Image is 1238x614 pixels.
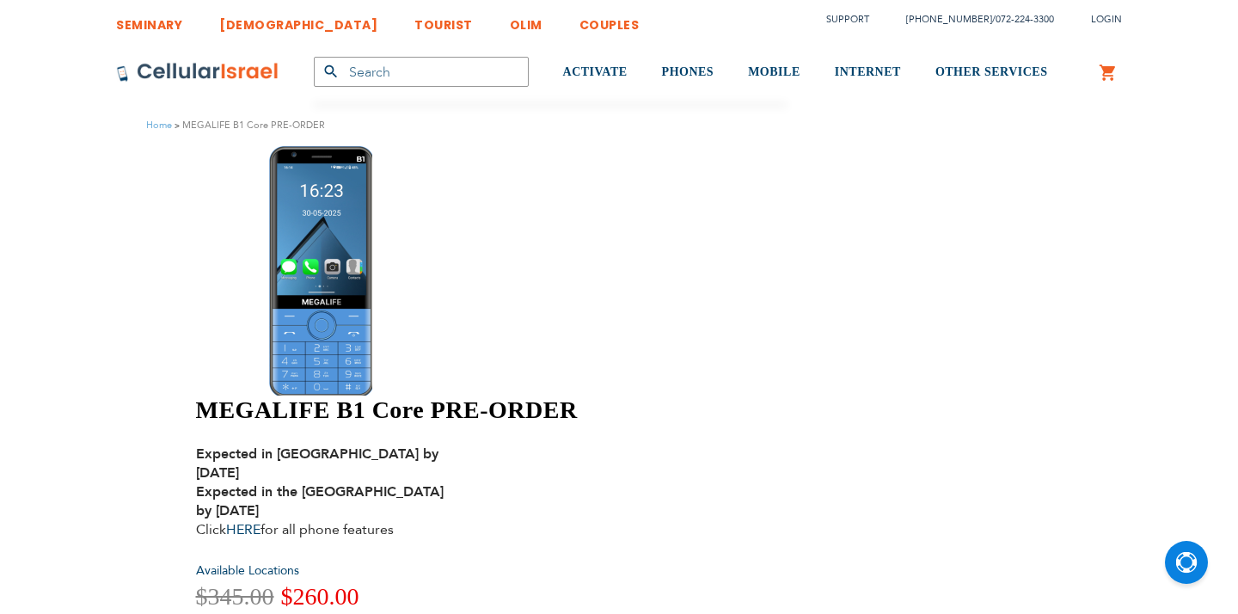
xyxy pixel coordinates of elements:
a: Support [826,13,869,26]
span: MOBILE [748,65,800,78]
a: Home [146,119,172,132]
a: ACTIVATE [563,40,628,105]
input: Search [314,57,529,87]
a: Available Locations [196,562,299,579]
a: INTERNET [835,40,901,105]
a: OLIM [510,4,542,36]
h1: MEGALIFE B1 Core PRE-ORDER [196,396,799,425]
span: $260.00 [281,583,359,610]
a: HERE [226,520,260,539]
li: / [889,7,1054,32]
span: INTERNET [835,65,901,78]
a: MOBILE [748,40,800,105]
a: TOURIST [414,4,473,36]
a: [PHONE_NUMBER] [906,13,992,26]
a: [DEMOGRAPHIC_DATA] [219,4,377,36]
a: OTHER SERVICES [935,40,1048,105]
div: Click for all phone features [196,445,463,539]
span: OTHER SERVICES [935,65,1048,78]
span: $345.00 [196,583,274,610]
a: PHONES [662,40,714,105]
img: MEGALIFE B1 Core PRE-ORDER [269,146,372,396]
img: Cellular Israel Logo [116,62,279,83]
span: PHONES [662,65,714,78]
strong: Expected in [GEOGRAPHIC_DATA] by [DATE] Expected in the [GEOGRAPHIC_DATA] by [DATE] [196,445,444,520]
a: 072-224-3300 [996,13,1054,26]
a: COUPLES [579,4,640,36]
a: SEMINARY [116,4,182,36]
span: ACTIVATE [563,65,628,78]
span: Login [1091,13,1122,26]
li: MEGALIFE B1 Core PRE-ORDER [172,117,325,133]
